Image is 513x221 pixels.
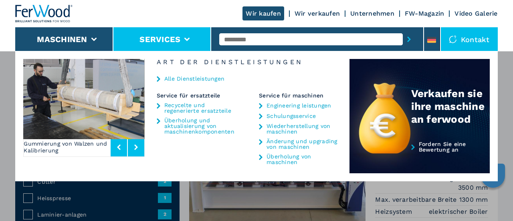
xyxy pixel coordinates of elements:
[295,10,340,17] a: Wir verkaufen
[24,138,110,156] p: Gummierung von Walzen und Kalibrierung
[403,30,415,49] button: submit-button
[144,59,265,139] img: image
[145,59,349,67] h6: Art der Dienstleistungen
[164,76,224,81] a: Alle Dienstleistungen
[267,103,331,108] a: Engineering leistungen
[242,6,284,20] a: Wir kaufen
[15,5,73,22] img: Ferwood
[37,34,87,44] button: Maschinen
[259,92,349,99] div: Service für maschinen
[23,59,144,139] img: image
[267,138,338,150] a: Änderung und upgrading von maschinen
[157,92,247,99] div: Service für ersatzteile
[449,35,457,43] img: Kontakt
[441,27,498,51] div: Kontakt
[350,10,394,17] a: Unternehmen
[267,154,338,165] a: Überholung von maschinen
[267,113,316,119] a: Schulungsservice
[164,102,236,114] a: Recycelte und regenerierte ersatzteile
[454,10,497,17] a: Video Galerie
[267,123,338,134] a: Wiederherstellung von maschinen
[411,87,490,126] div: Verkaufen sie ihre maschine an ferwood
[405,10,444,17] a: FW-Magazin
[164,118,236,134] a: Überholung und aktualisierung von maschinenkomponenten
[349,141,490,174] a: Fordern Sie eine Bewertung an
[139,34,180,44] button: Services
